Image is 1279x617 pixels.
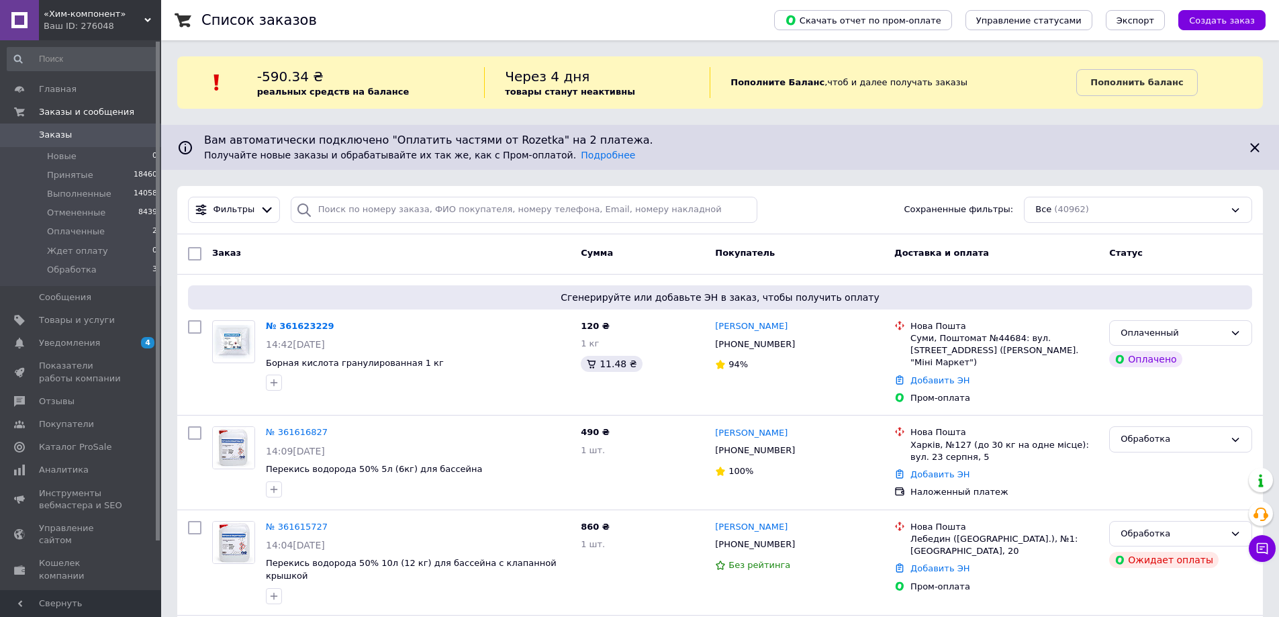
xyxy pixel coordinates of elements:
h1: Список заказов [201,12,317,28]
button: Управление статусами [965,10,1092,30]
a: Перекись водорода 50% 5л (6кг) для бассейна [266,464,483,474]
span: 2 [152,226,157,238]
span: -590.34 ₴ [257,68,324,85]
a: [PERSON_NAME] [715,320,788,333]
img: Фото товару [213,522,254,563]
div: Ожидает оплаты [1109,552,1219,568]
b: Пополнить баланс [1090,77,1183,87]
a: № 361623229 [266,321,334,331]
input: Поиск [7,47,158,71]
span: [PHONE_NUMBER] [715,445,795,455]
span: Управление статусами [976,15,1082,26]
span: Управление сайтом [39,522,124,547]
a: Перекись водорода 50% 10л (12 кг) для бассейна с клапанной крышкой [266,558,557,581]
span: 3 [152,264,157,276]
span: Обработка [47,264,97,276]
span: (40962) [1054,204,1089,214]
span: Заказы [39,129,72,141]
span: 1 шт. [581,445,605,455]
div: Пром-оплата [910,392,1098,404]
b: товары станут неактивны [505,87,635,97]
div: Обработка [1121,527,1225,541]
span: Каталог ProSale [39,441,111,453]
span: Заказ [212,248,241,258]
a: Фото товару [212,521,255,564]
span: Заказы и сообщения [39,106,134,118]
div: Харків, №127 (до 30 кг на одне місце): вул. 23 серпня, 5 [910,439,1098,463]
span: Принятые [47,169,93,181]
span: 490 ₴ [581,427,610,437]
span: 1 кг [581,338,599,348]
span: 0 [152,245,157,257]
div: Оплаченный [1121,326,1225,340]
a: Подробнее [581,150,635,160]
span: Сообщения [39,291,91,303]
img: Фото товару [213,325,254,359]
span: 14:42[DATE] [266,339,325,350]
a: № 361616827 [266,427,328,437]
div: Наложенный платеж [910,486,1098,498]
a: Добавить ЭН [910,563,969,573]
span: 8439 [138,207,157,219]
span: Покупатели [39,418,94,430]
span: Выполненные [47,188,111,200]
span: «Хим-компонент» [44,8,144,20]
span: 94% [728,359,748,369]
a: Фото товару [212,320,255,363]
span: 100% [728,466,753,476]
span: 14058 [134,188,157,200]
span: 14:09[DATE] [266,446,325,457]
div: Нова Пошта [910,521,1098,533]
img: Фото товару [213,427,254,469]
div: Пром-оплата [910,581,1098,593]
span: 1 шт. [581,539,605,549]
a: Пополнить баланс [1076,69,1197,96]
a: Добавить ЭН [910,469,969,479]
span: Аналитика [39,464,89,476]
a: Фото товару [212,426,255,469]
button: Экспорт [1106,10,1165,30]
div: Нова Пошта [910,426,1098,438]
span: Без рейтинга [728,560,790,570]
span: Сгенерируйте или добавьте ЭН в заказ, чтобы получить оплату [193,291,1247,304]
span: Показатели работы компании [39,360,124,384]
b: Пополните Баланс [730,77,824,87]
span: Сохраненные фильтры: [904,203,1013,216]
span: Сумма [581,248,613,258]
span: 120 ₴ [581,321,610,331]
span: Ждет оплату [47,245,108,257]
a: Борная кислота гранулированная 1 кг [266,358,444,368]
span: Покупатель [715,248,775,258]
div: Оплачено [1109,351,1182,367]
span: Скачать отчет по пром-оплате [785,14,941,26]
a: № 361615727 [266,522,328,532]
div: Суми, Поштомат №44684: вул. [STREET_ADDRESS] ([PERSON_NAME]. "Міні Маркет") [910,332,1098,369]
a: [PERSON_NAME] [715,521,788,534]
span: Главная [39,83,77,95]
span: Через 4 дня [505,68,589,85]
span: Фильтры [214,203,255,216]
a: Создать заказ [1165,15,1266,25]
div: , чтоб и далее получать заказы [710,67,1076,98]
img: :exclamation: [207,73,227,93]
span: Доставка и оплата [894,248,989,258]
span: Инструменты вебмастера и SEO [39,487,124,512]
span: [PHONE_NUMBER] [715,539,795,549]
a: [PERSON_NAME] [715,427,788,440]
span: Получайте новые заказы и обрабатывайте их так же, как с Пром-оплатой. [204,150,635,160]
span: Отмененные [47,207,105,219]
span: 4 [141,337,154,348]
div: Ваш ID: 276048 [44,20,161,32]
span: 0 [152,150,157,162]
div: Лебедин ([GEOGRAPHIC_DATA].), №1: [GEOGRAPHIC_DATA], 20 [910,533,1098,557]
span: Товары и услуги [39,314,115,326]
span: Создать заказ [1189,15,1255,26]
div: Нова Пошта [910,320,1098,332]
span: 18460 [134,169,157,181]
span: Оплаченные [47,226,105,238]
span: 860 ₴ [581,522,610,532]
div: Обработка [1121,432,1225,446]
span: Все [1035,203,1051,216]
